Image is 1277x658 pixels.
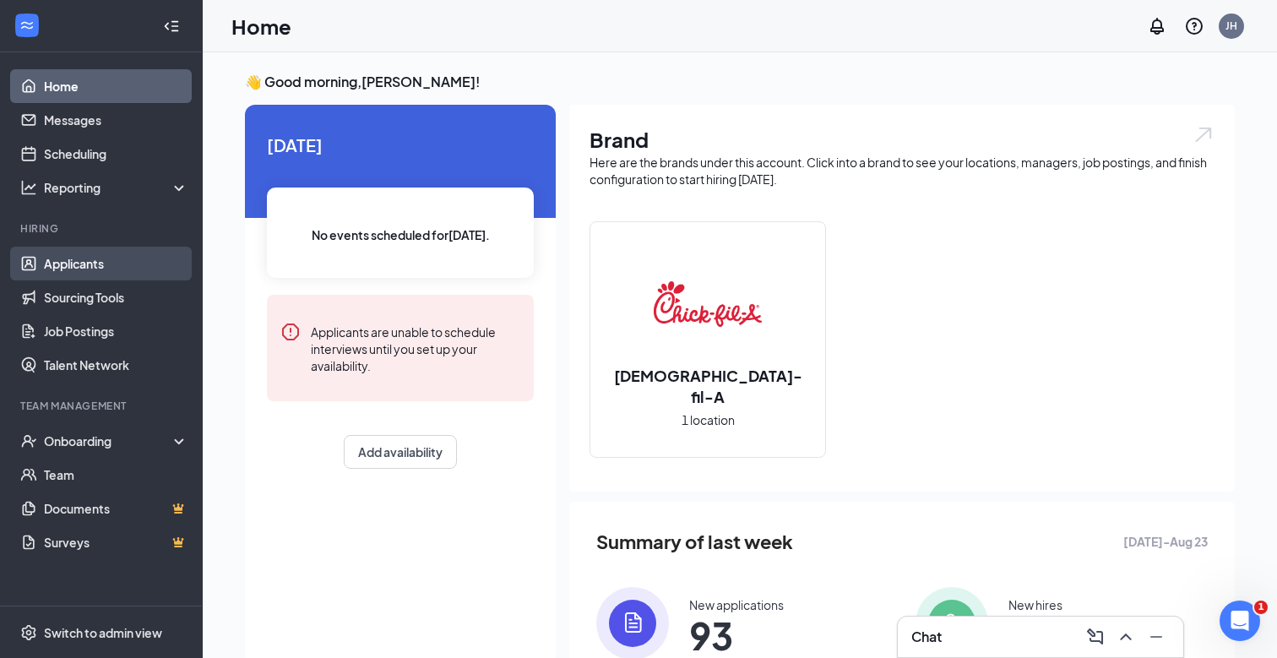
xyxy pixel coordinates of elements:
[44,179,189,196] div: Reporting
[44,137,188,171] a: Scheduling
[1082,623,1109,650] button: ComposeMessage
[20,399,185,413] div: Team Management
[596,527,793,557] span: Summary of last week
[44,525,188,559] a: SurveysCrown
[1193,125,1215,144] img: open.6027fd2a22e1237b5b06.svg
[44,314,188,348] a: Job Postings
[44,432,174,449] div: Onboarding
[231,12,291,41] h1: Home
[654,250,762,358] img: Chick-fil-A
[344,435,457,469] button: Add availability
[1116,627,1136,647] svg: ChevronUp
[44,348,188,382] a: Talent Network
[44,624,162,641] div: Switch to admin view
[1123,532,1208,551] span: [DATE] - Aug 23
[590,365,825,407] h2: [DEMOGRAPHIC_DATA]-fil-A
[1085,627,1106,647] svg: ComposeMessage
[1184,16,1204,36] svg: QuestionInfo
[19,17,35,34] svg: WorkstreamLogo
[44,458,188,492] a: Team
[44,69,188,103] a: Home
[1225,19,1237,33] div: JH
[590,125,1215,154] h1: Brand
[163,18,180,35] svg: Collapse
[44,247,188,280] a: Applicants
[911,628,942,646] h3: Chat
[44,103,188,137] a: Messages
[20,179,37,196] svg: Analysis
[1147,16,1167,36] svg: Notifications
[44,492,188,525] a: DocumentsCrown
[280,322,301,342] svg: Error
[20,432,37,449] svg: UserCheck
[245,73,1235,91] h3: 👋 Good morning, [PERSON_NAME] !
[20,221,185,236] div: Hiring
[311,322,520,374] div: Applicants are unable to schedule interviews until you set up your availability.
[267,132,534,158] span: [DATE]
[1146,627,1166,647] svg: Minimize
[1220,601,1260,641] iframe: Intercom live chat
[44,280,188,314] a: Sourcing Tools
[1143,623,1170,650] button: Minimize
[20,624,37,641] svg: Settings
[689,620,784,650] span: 93
[689,596,784,613] div: New applications
[682,411,735,429] span: 1 location
[590,154,1215,188] div: Here are the brands under this account. Click into a brand to see your locations, managers, job p...
[1112,623,1139,650] button: ChevronUp
[312,226,490,244] span: No events scheduled for [DATE] .
[1254,601,1268,614] span: 1
[1008,596,1062,613] div: New hires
